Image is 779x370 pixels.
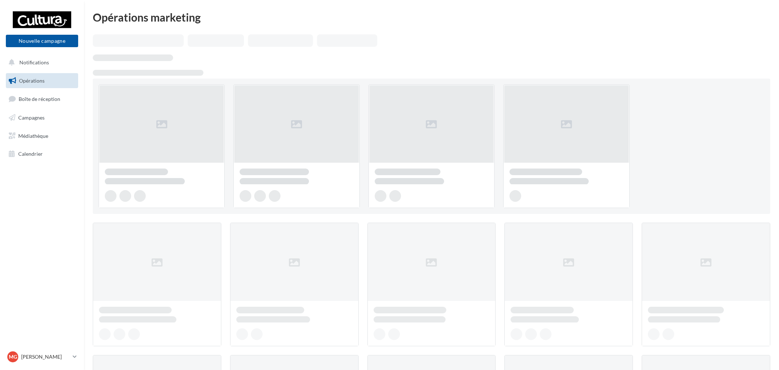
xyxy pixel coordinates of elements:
a: Calendrier [4,146,80,162]
button: Nouvelle campagne [6,35,78,47]
div: Opérations marketing [93,12,770,23]
span: MG [9,353,17,360]
span: Médiathèque [18,132,48,139]
a: Campagnes [4,110,80,125]
a: MG [PERSON_NAME] [6,350,78,364]
a: Opérations [4,73,80,88]
a: Médiathèque [4,128,80,144]
span: Notifications [19,59,49,65]
span: Calendrier [18,151,43,157]
p: [PERSON_NAME] [21,353,70,360]
a: Boîte de réception [4,91,80,107]
span: Opérations [19,78,45,84]
span: Campagnes [18,114,45,121]
span: Boîte de réception [19,96,60,102]
button: Notifications [4,55,77,70]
